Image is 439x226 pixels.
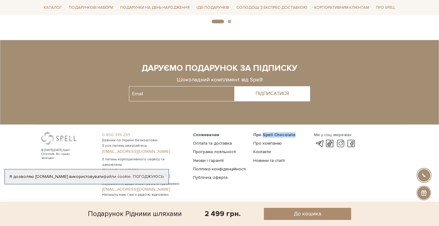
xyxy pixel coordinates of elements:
[193,175,228,180] a: Публічна оферта
[66,3,116,12] a: Подарункові набори
[103,174,131,179] a: файли cookie
[335,140,346,147] a: instagram
[41,3,64,12] a: Каталог
[373,3,398,12] a: Про Spell
[102,192,186,198] span: Напишіть нам, і ми з радістю відповімо
[102,132,186,138] a: 0 800 319 233
[312,3,371,12] a: Корпоративним клієнтам
[133,174,164,179] a: Погоджуюсь
[253,141,282,146] a: Про компанію
[228,20,231,23] button: 2 of 2
[102,143,186,149] span: З усіх питань звертайтесь:
[88,208,182,220] div: Подарунок Рідними шляхами
[253,158,285,163] a: Новини та статті
[193,141,232,146] a: Оплата та доставка
[264,208,351,220] button: До кошика
[234,2,310,13] a: Солодощі з експрес-доставкою
[193,166,246,172] a: Політика конфіденційності
[193,132,219,137] span: Споживачам
[253,132,296,137] span: Про Spell Chocolate
[294,210,321,217] span: До кошика
[314,132,356,138] div: Ми у соц. мережах:
[118,3,192,12] a: Подарунки на День народження
[346,140,356,147] a: facebook
[102,138,186,143] span: Дзвінки по Україні безкоштовні
[314,140,324,147] a: telegram
[194,3,232,12] a: Ідеї подарунків
[193,149,236,154] a: Програма лояльності
[205,209,241,218] div: 2 499 грн.
[325,140,335,147] a: tik-tok
[41,148,82,160] div: © [DATE]-[DATE] Spell Chocolate. Всі права захищені
[212,20,224,23] button: 1 of 2
[5,174,168,179] div: Я дозволяю [DOMAIN_NAME] використовувати
[102,149,186,154] a: [EMAIL_ADDRESS][DOMAIN_NAME]
[102,187,186,192] a: [EMAIL_ADDRESS][DOMAIN_NAME]
[253,149,271,154] a: Контакти
[102,168,186,173] a: [PHONE_NUMBER]
[193,158,224,163] a: Умови і гарантії
[102,157,186,168] span: З питань корпоративного сервісу та замовлень:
